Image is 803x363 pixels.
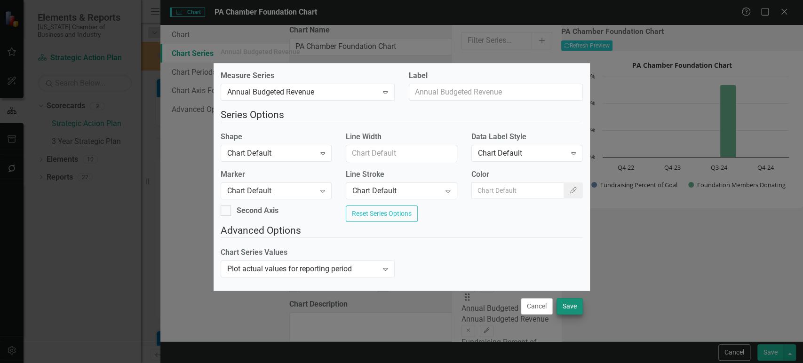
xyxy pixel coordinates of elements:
label: Label [409,71,583,81]
div: Chart Default [227,186,315,197]
label: Data Label Style [471,132,583,142]
label: Marker [221,169,332,180]
legend: Series Options [221,108,583,122]
input: Chart Default [346,145,457,162]
div: Second Axis [237,205,278,216]
label: Shape [221,132,332,142]
button: Save [557,298,583,315]
legend: Advanced Options [221,223,583,238]
div: Chart Default [352,186,440,197]
div: Plot actual values for reporting period [227,263,378,274]
label: Measure Series [221,71,395,81]
input: Chart Default [471,182,564,198]
div: Chart Default [227,148,315,159]
button: Cancel [521,298,553,315]
label: Chart Series Values [221,247,395,258]
label: Line Stroke [346,169,457,180]
div: Annual Budgeted Revenue [227,87,378,97]
div: Annual Budgeted Revenue [221,48,300,55]
div: Chart Default [478,148,566,159]
input: Annual Budgeted Revenue [409,84,583,101]
label: Color [471,169,583,180]
label: Line Width [346,132,457,142]
button: Reset Series Options [346,205,418,222]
